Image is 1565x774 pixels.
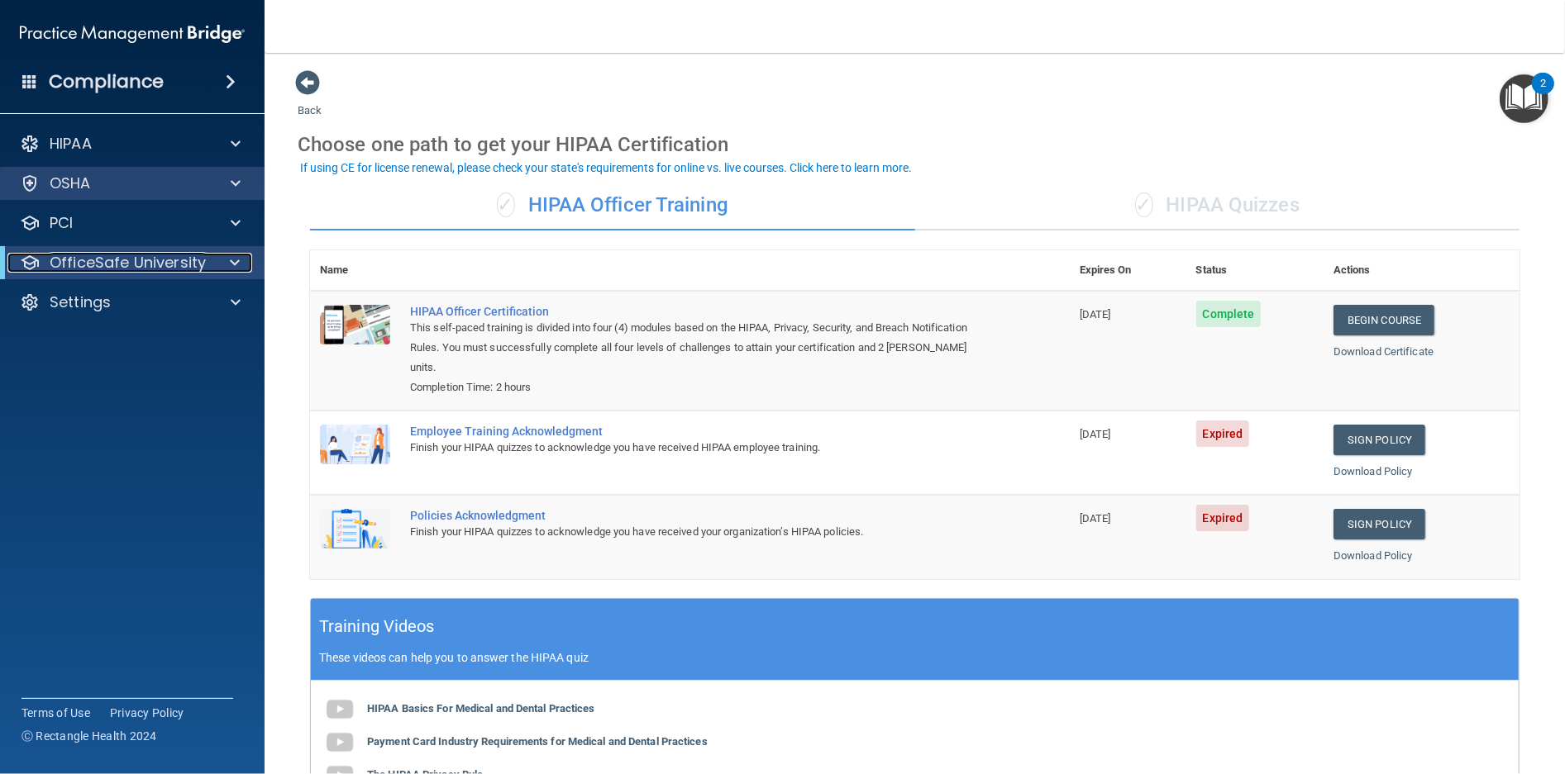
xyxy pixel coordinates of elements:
a: Download Policy [1334,549,1413,562]
p: Settings [50,292,111,312]
div: This self-paced training is divided into four (4) modules based on the HIPAA, Privacy, Security, ... [410,318,987,378]
p: HIPAA [50,134,92,154]
h5: Training Videos [319,612,435,641]
a: Download Certificate [1334,345,1434,358]
a: HIPAA [20,134,241,154]
a: Settings [20,292,241,312]
span: Complete [1196,301,1262,327]
span: [DATE] [1080,428,1111,440]
button: If using CE for license renewal, please check your state's requirements for online vs. live cours... [298,159,914,176]
div: 2 [1540,83,1546,105]
a: HIPAA Officer Certification [410,305,987,318]
a: Sign Policy [1334,509,1425,539]
th: Name [310,250,400,291]
a: Terms of Use [21,705,90,721]
span: ✓ [1135,192,1153,217]
button: Open Resource Center, 2 new notifications [1500,74,1548,123]
a: PCI [20,213,241,233]
div: Policies Acknowledgment [410,509,987,522]
span: Expired [1196,505,1250,531]
div: HIPAA Quizzes [915,181,1520,230]
div: Completion Time: 2 hours [410,378,987,397]
a: Begin Course [1334,305,1434,335]
th: Status [1186,250,1324,291]
img: PMB logo [20,17,245,50]
div: HIPAA Officer Training [310,181,915,230]
a: Sign Policy [1334,425,1425,455]
a: OSHA [20,173,241,193]
div: Choose one path to get your HIPAA Certification [298,121,1532,169]
img: gray_youtube_icon.38fcd6cc.png [323,693,356,726]
div: Employee Training Acknowledgment [410,425,987,438]
h4: Compliance [49,70,164,93]
img: gray_youtube_icon.38fcd6cc.png [323,726,356,759]
a: Download Policy [1334,465,1413,477]
p: OfficeSafe University [50,253,206,273]
div: If using CE for license renewal, please check your state's requirements for online vs. live cours... [300,162,912,173]
span: [DATE] [1080,308,1111,321]
th: Expires On [1070,250,1186,291]
span: ✓ [497,192,515,217]
p: These videos can help you to answer the HIPAA quiz [319,651,1510,664]
a: Back [298,84,322,116]
span: [DATE] [1080,512,1111,525]
p: PCI [50,213,73,233]
span: Expired [1196,420,1250,447]
span: Ⓒ Rectangle Health 2024 [21,728,157,744]
div: Finish your HIPAA quizzes to acknowledge you have received HIPAA employee training. [410,438,987,458]
a: Privacy Policy [110,705,184,721]
iframe: Drift Widget Chat Controller [1482,660,1545,723]
p: OSHA [50,173,91,193]
b: HIPAA Basics For Medical and Dental Practices [367,702,595,715]
a: OfficeSafe University [20,253,240,273]
div: Finish your HIPAA quizzes to acknowledge you have received your organization’s HIPAA policies. [410,522,987,542]
th: Actions [1324,250,1520,291]
b: Payment Card Industry Requirements for Medical and Dental Practices [367,735,708,748]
